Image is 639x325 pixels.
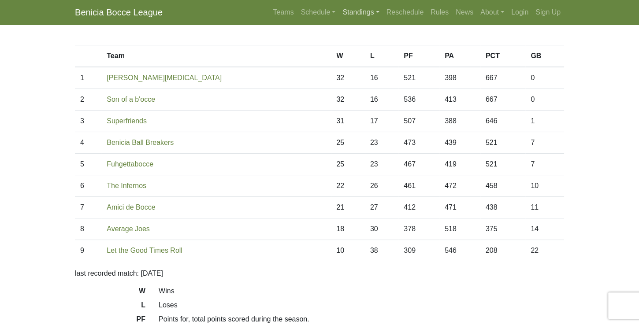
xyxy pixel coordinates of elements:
[398,132,439,154] td: 473
[480,132,525,154] td: 521
[365,197,398,218] td: 27
[525,111,564,132] td: 1
[107,139,174,146] a: Benicia Ball Breakers
[107,117,147,125] a: Superfriends
[365,111,398,132] td: 17
[107,225,150,233] a: Average Joes
[331,45,364,67] th: W
[525,197,564,218] td: 11
[331,197,364,218] td: 21
[398,175,439,197] td: 461
[339,4,383,21] a: Standings
[107,96,155,103] a: Son of a b'occe
[525,89,564,111] td: 0
[331,154,364,175] td: 25
[439,89,480,111] td: 413
[398,218,439,240] td: 378
[398,45,439,67] th: PF
[398,197,439,218] td: 412
[75,268,564,279] p: last recorded match: [DATE]
[480,89,525,111] td: 667
[75,154,101,175] td: 5
[427,4,452,21] a: Rules
[75,89,101,111] td: 2
[398,111,439,132] td: 507
[107,182,146,189] a: The Infernos
[75,197,101,218] td: 7
[439,154,480,175] td: 419
[365,89,398,111] td: 16
[101,45,331,67] th: Team
[331,89,364,111] td: 32
[439,240,480,262] td: 546
[365,240,398,262] td: 38
[398,67,439,89] td: 521
[383,4,427,21] a: Reschedule
[331,111,364,132] td: 31
[68,300,152,314] dt: L
[365,67,398,89] td: 16
[75,175,101,197] td: 6
[439,197,480,218] td: 471
[365,45,398,67] th: L
[75,4,163,21] a: Benicia Bocce League
[480,111,525,132] td: 646
[525,218,564,240] td: 14
[331,218,364,240] td: 18
[480,154,525,175] td: 521
[365,154,398,175] td: 23
[525,132,564,154] td: 7
[68,286,152,300] dt: W
[152,300,571,310] dd: Loses
[398,154,439,175] td: 467
[75,111,101,132] td: 3
[269,4,297,21] a: Teams
[480,45,525,67] th: PCT
[480,240,525,262] td: 208
[331,67,364,89] td: 32
[107,203,155,211] a: Amici de Bocce
[107,247,182,254] a: Let the Good Times Roll
[439,67,480,89] td: 398
[439,175,480,197] td: 472
[439,218,480,240] td: 518
[75,67,101,89] td: 1
[331,240,364,262] td: 10
[107,160,153,168] a: Fuhgettabocce
[452,4,477,21] a: News
[525,175,564,197] td: 10
[75,218,101,240] td: 8
[398,240,439,262] td: 309
[525,240,564,262] td: 22
[75,132,101,154] td: 4
[439,45,480,67] th: PA
[152,286,571,296] dd: Wins
[525,67,564,89] td: 0
[152,314,571,325] dd: Points for, total points scored during the season.
[532,4,564,21] a: Sign Up
[75,240,101,262] td: 9
[439,132,480,154] td: 439
[398,89,439,111] td: 536
[525,45,564,67] th: GB
[365,132,398,154] td: 23
[508,4,532,21] a: Login
[331,132,364,154] td: 25
[480,67,525,89] td: 667
[107,74,222,81] a: [PERSON_NAME][MEDICAL_DATA]
[480,175,525,197] td: 458
[365,218,398,240] td: 30
[439,111,480,132] td: 388
[480,218,525,240] td: 375
[365,175,398,197] td: 26
[331,175,364,197] td: 22
[525,154,564,175] td: 7
[477,4,508,21] a: About
[297,4,339,21] a: Schedule
[480,197,525,218] td: 438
